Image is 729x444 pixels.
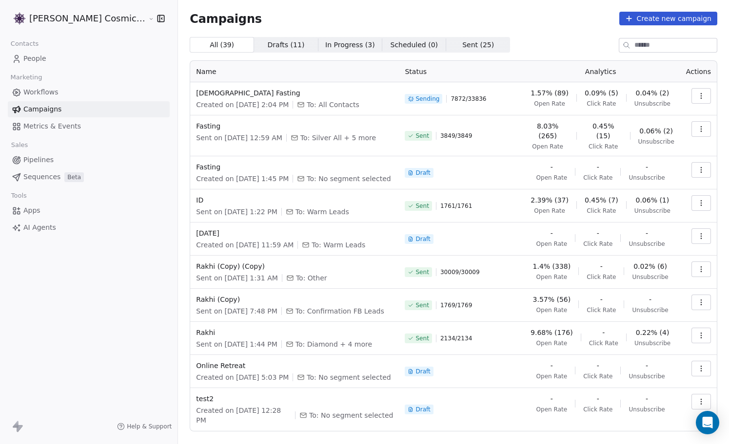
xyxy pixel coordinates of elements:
span: Rakhi [196,328,393,337]
span: Click Rate [587,273,616,281]
span: 1769 / 1769 [440,301,472,309]
span: Fasting [196,162,393,172]
span: Sales [7,138,32,152]
span: Click Rate [583,406,612,413]
span: AI Agents [23,222,56,233]
a: Workflows [8,84,170,100]
span: To: Diamond + 4 more [296,339,372,349]
span: Draft [415,406,430,413]
span: - [646,394,648,404]
span: Sent [415,268,429,276]
span: Click Rate [589,339,618,347]
span: Tools [7,188,31,203]
span: Open Rate [536,306,568,314]
img: Logo_Properly_Aligned.png [14,13,25,24]
span: People [23,54,46,64]
span: - [649,295,651,304]
span: - [551,162,553,172]
span: Draft [415,368,430,375]
a: AI Agents [8,220,170,236]
span: Rakhi (Copy) [196,295,393,304]
span: ID [196,195,393,205]
span: Sending [415,95,439,103]
span: Sent [415,202,429,210]
span: Online Retreat [196,361,393,370]
span: Open Rate [536,339,568,347]
span: Unsubscribe [634,339,670,347]
span: Metrics & Events [23,121,81,131]
span: [PERSON_NAME] Cosmic Academy LLP [29,12,146,25]
span: Sent [415,132,429,140]
span: Unsubscribe [632,273,668,281]
span: To: No segment selected [307,174,391,184]
span: Sent [415,301,429,309]
span: Unsubscribe [629,240,665,248]
span: - [600,261,603,271]
span: 1.4% (338) [533,261,571,271]
a: People [8,51,170,67]
span: 0.02% (6) [633,261,667,271]
span: Open Rate [536,406,568,413]
span: 0.06% (2) [639,126,673,136]
span: Unsubscribe [634,100,670,108]
span: Apps [23,205,40,216]
span: 1761 / 1761 [440,202,472,210]
th: Status [399,61,521,82]
span: Pipelines [23,155,54,165]
span: Sent [415,334,429,342]
span: - [597,162,599,172]
span: Unsubscribe [629,406,665,413]
span: 30009 / 30009 [440,268,480,276]
span: Created on [DATE] 2:04 PM [196,100,289,110]
span: Draft [415,169,430,177]
span: Open Rate [536,372,568,380]
span: Unsubscribe [629,372,665,380]
span: - [551,228,553,238]
span: 3.57% (56) [533,295,571,304]
span: Sent on [DATE] 1:44 PM [196,339,277,349]
a: Apps [8,203,170,219]
span: test2 [196,394,393,404]
span: Sent on [DATE] 7:48 PM [196,306,277,316]
span: Click Rate [583,240,612,248]
th: Actions [680,61,717,82]
span: To: Confirmation FB Leads [296,306,384,316]
span: 0.22% (4) [636,328,670,337]
span: 8.03% (265) [527,121,568,141]
span: To: Silver All + 5 more [300,133,376,143]
span: Unsubscribe [629,174,665,182]
span: Open Rate [536,174,568,182]
span: To: All Contacts [307,100,359,110]
span: Click Rate [587,306,616,314]
span: 0.45% (7) [585,195,618,205]
span: Created on [DATE] 12:28 PM [196,406,291,425]
span: - [646,228,648,238]
span: - [600,295,603,304]
span: In Progress ( 3 ) [325,40,375,50]
span: Beta [64,172,84,182]
span: Marketing [6,70,46,85]
span: 9.68% (176) [531,328,573,337]
span: Unsubscribe [632,306,668,314]
span: Sent on [DATE] 1:22 PM [196,207,277,217]
span: Open Rate [534,207,565,215]
span: Open Rate [536,240,568,248]
span: Workflows [23,87,59,97]
span: Click Rate [583,372,612,380]
span: - [597,394,599,404]
span: Unsubscribe [638,138,674,146]
span: Draft [415,235,430,243]
span: Click Rate [589,143,618,150]
span: To: No segment selected [307,372,391,382]
span: Created on [DATE] 1:45 PM [196,174,289,184]
span: - [597,228,599,238]
span: [DEMOGRAPHIC_DATA] Fasting [196,88,393,98]
span: - [551,394,553,404]
span: 0.45% (15) [585,121,622,141]
span: Click Rate [587,207,616,215]
span: Scheduled ( 0 ) [391,40,438,50]
span: - [646,162,648,172]
span: Open Rate [532,143,563,150]
div: Open Intercom Messenger [696,411,719,434]
span: Fasting [196,121,393,131]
